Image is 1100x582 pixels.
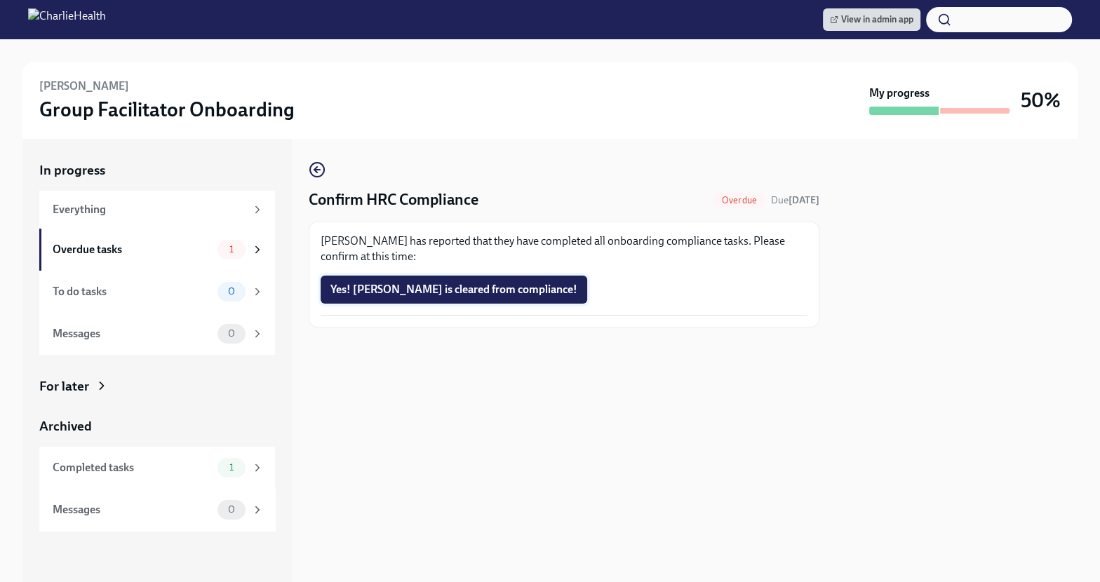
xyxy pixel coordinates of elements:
[220,328,243,339] span: 0
[39,447,275,489] a: Completed tasks1
[53,502,212,517] div: Messages
[53,284,212,299] div: To do tasks
[309,189,478,210] h4: Confirm HRC Compliance
[713,195,765,205] span: Overdue
[39,489,275,531] a: Messages0
[221,462,242,473] span: 1
[830,13,913,27] span: View in admin app
[789,194,819,206] strong: [DATE]
[39,313,275,355] a: Messages0
[53,202,246,217] div: Everything
[39,229,275,271] a: Overdue tasks1
[39,417,275,435] a: Archived
[39,161,275,180] a: In progress
[771,194,819,206] span: Due
[53,460,212,475] div: Completed tasks
[1021,88,1061,113] h3: 50%
[771,194,819,207] span: September 23rd, 2025 10:00
[39,79,129,94] h6: [PERSON_NAME]
[39,271,275,313] a: To do tasks0
[869,86,930,101] strong: My progress
[330,283,577,297] span: Yes! [PERSON_NAME] is cleared from compliance!
[39,97,295,122] h3: Group Facilitator Onboarding
[220,504,243,515] span: 0
[321,276,587,304] button: Yes! [PERSON_NAME] is cleared from compliance!
[53,242,212,257] div: Overdue tasks
[39,377,89,395] div: For later
[39,191,275,229] a: Everything
[321,234,807,264] p: [PERSON_NAME] has reported that they have completed all onboarding compliance tasks. Please confi...
[39,377,275,395] a: For later
[221,244,242,255] span: 1
[823,8,920,31] a: View in admin app
[53,326,212,341] div: Messages
[28,8,106,31] img: CharlieHealth
[220,286,243,297] span: 0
